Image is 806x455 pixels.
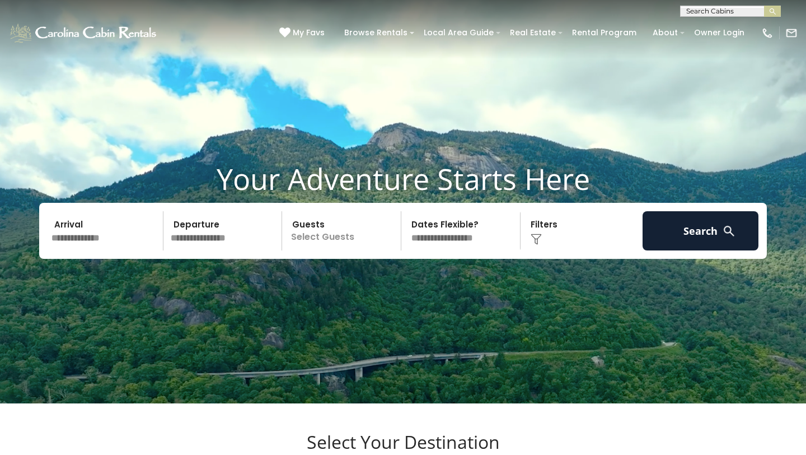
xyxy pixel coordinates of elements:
[722,224,736,238] img: search-regular-white.png
[761,27,774,39] img: phone-regular-white.png
[279,27,327,39] a: My Favs
[339,24,413,41] a: Browse Rentals
[8,22,160,44] img: White-1-1-2.png
[504,24,561,41] a: Real Estate
[785,27,798,39] img: mail-regular-white.png
[643,211,758,250] button: Search
[531,234,542,245] img: filter--v1.png
[8,161,798,196] h1: Your Adventure Starts Here
[418,24,499,41] a: Local Area Guide
[647,24,683,41] a: About
[688,24,750,41] a: Owner Login
[285,211,401,250] p: Select Guests
[566,24,642,41] a: Rental Program
[293,27,325,39] span: My Favs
